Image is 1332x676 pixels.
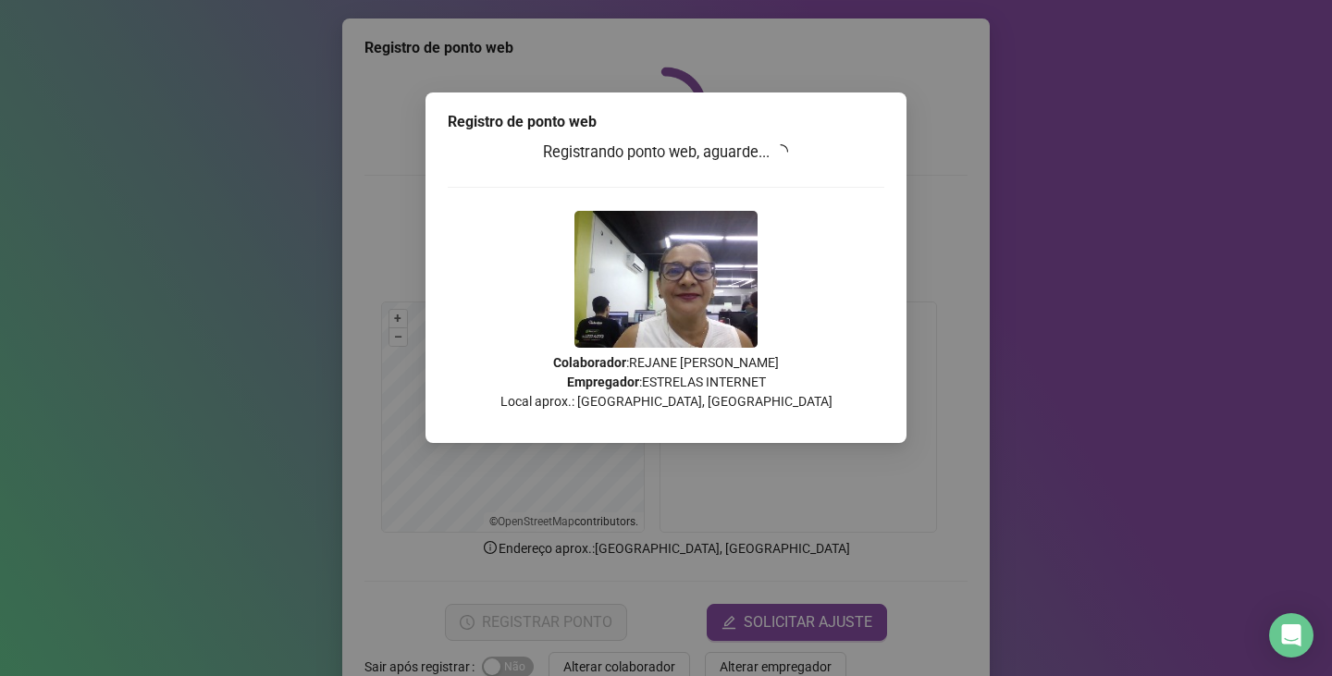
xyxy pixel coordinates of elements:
[448,353,884,412] p: : REJANE [PERSON_NAME] : ESTRELAS INTERNET Local aprox.: [GEOGRAPHIC_DATA], [GEOGRAPHIC_DATA]
[1269,613,1313,658] div: Open Intercom Messenger
[574,211,758,348] img: 2Q==
[773,143,790,160] span: loading
[448,111,884,133] div: Registro de ponto web
[553,355,626,370] strong: Colaborador
[567,375,639,389] strong: Empregador
[448,141,884,165] h3: Registrando ponto web, aguarde...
